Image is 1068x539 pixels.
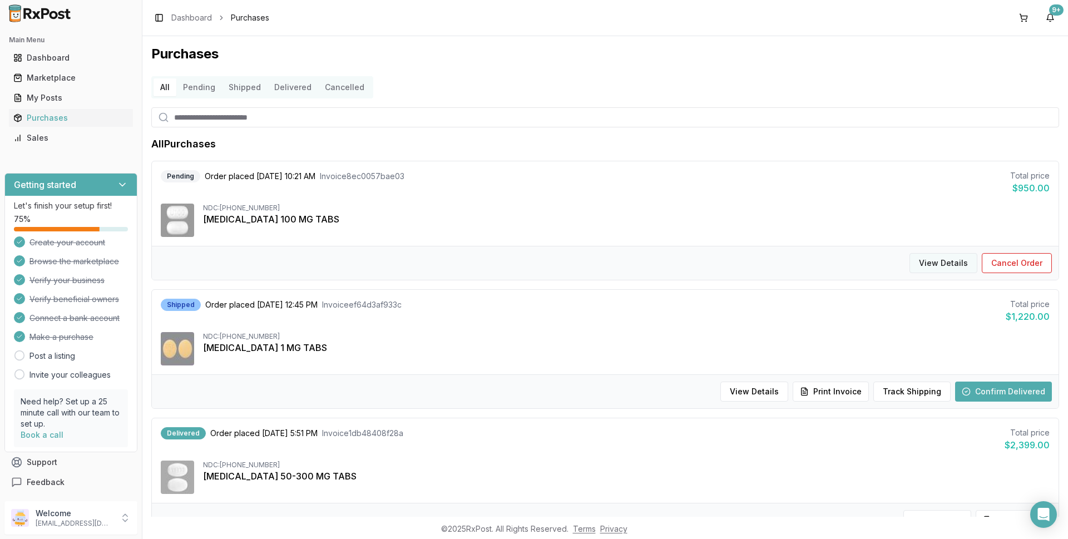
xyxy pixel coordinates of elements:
div: My Posts [13,92,128,103]
p: [EMAIL_ADDRESS][DOMAIN_NAME] [36,519,113,528]
div: Purchases [13,112,128,123]
a: Sales [9,128,133,148]
button: Dashboard [4,49,137,67]
button: Support [4,452,137,472]
button: All [154,78,176,96]
a: Dashboard [171,12,212,23]
div: Total price [1005,427,1050,438]
h1: Purchases [151,45,1059,63]
div: Total price [1010,170,1050,181]
div: $950.00 [1010,181,1050,195]
div: Marketplace [13,72,128,83]
img: User avatar [11,509,29,527]
a: Privacy [600,524,627,533]
div: Total price [1006,299,1050,310]
a: Book a call [21,430,63,439]
div: 9+ [1049,4,1064,16]
span: Invoice ef64d3af933c [322,299,402,310]
span: Order placed [DATE] 10:21 AM [205,171,315,182]
button: Delivered [268,78,318,96]
a: Invite your colleagues [29,369,111,380]
button: Pending [176,78,222,96]
div: Delivered [161,427,206,439]
span: Make a purchase [29,332,93,343]
span: Browse the marketplace [29,256,119,267]
img: Dovato 50-300 MG TABS [161,461,194,494]
button: Feedback [4,472,137,492]
span: Order placed [DATE] 12:45 PM [205,299,318,310]
div: Sales [13,132,128,144]
div: NDC: [PHONE_NUMBER] [203,204,1050,212]
p: Need help? Set up a 25 minute call with our team to set up. [21,396,121,429]
div: Pending [161,170,200,182]
button: Print Invoice [976,510,1052,530]
img: Ubrelvy 100 MG TABS [161,204,194,237]
button: View Details [909,253,977,273]
span: Verify your business [29,275,105,286]
div: [MEDICAL_DATA] 50-300 MG TABS [203,469,1050,483]
button: View Details [903,510,971,530]
button: View Details [720,382,788,402]
span: Order placed [DATE] 5:51 PM [210,428,318,439]
div: [MEDICAL_DATA] 100 MG TABS [203,212,1050,226]
button: Marketplace [4,69,137,87]
a: Post a listing [29,350,75,362]
span: Create your account [29,237,105,248]
span: Connect a bank account [29,313,120,324]
button: Purchases [4,109,137,127]
span: Feedback [27,477,65,488]
span: Purchases [231,12,269,23]
p: Welcome [36,508,113,519]
button: 9+ [1041,9,1059,27]
h3: Getting started [14,178,76,191]
a: Dashboard [9,48,133,68]
span: Invoice 1db48408f28a [322,428,403,439]
span: Verify beneficial owners [29,294,119,305]
h2: Main Menu [9,36,133,44]
div: $1,220.00 [1006,310,1050,323]
button: Sales [4,129,137,147]
img: Rexulti 1 MG TABS [161,332,194,365]
button: Confirm Delivered [955,382,1052,402]
p: Let's finish your setup first! [14,200,128,211]
span: 75 % [14,214,31,225]
div: NDC: [PHONE_NUMBER] [203,332,1050,341]
a: Terms [573,524,596,533]
div: Open Intercom Messenger [1030,501,1057,528]
button: Print Invoice [793,382,869,402]
a: Marketplace [9,68,133,88]
button: Cancel Order [982,253,1052,273]
h1: All Purchases [151,136,216,152]
button: Track Shipping [873,382,951,402]
nav: breadcrumb [171,12,269,23]
span: Invoice 8ec0057bae03 [320,171,404,182]
a: My Posts [9,88,133,108]
a: Purchases [9,108,133,128]
div: Dashboard [13,52,128,63]
div: NDC: [PHONE_NUMBER] [203,461,1050,469]
button: Shipped [222,78,268,96]
button: Cancelled [318,78,371,96]
div: $2,399.00 [1005,438,1050,452]
div: Shipped [161,299,201,311]
div: [MEDICAL_DATA] 1 MG TABS [203,341,1050,354]
img: RxPost Logo [4,4,76,22]
button: My Posts [4,89,137,107]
